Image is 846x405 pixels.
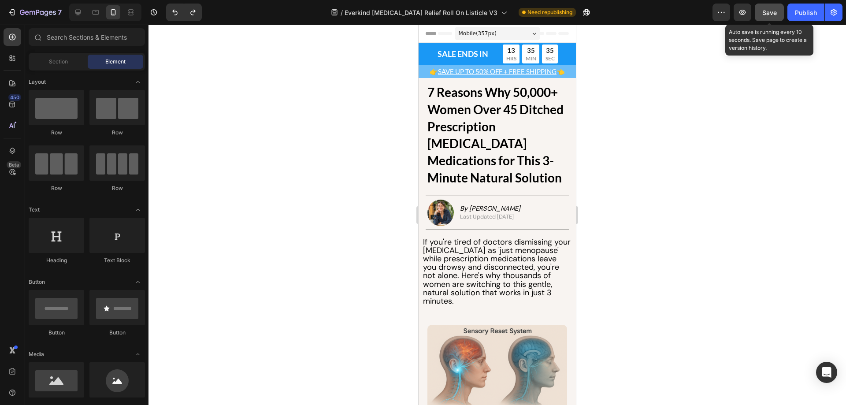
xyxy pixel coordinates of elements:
p: 7 [58,7,62,18]
div: Heading [29,256,84,264]
div: Open Intercom Messenger [816,362,837,383]
div: 450 [8,94,21,101]
div: Button [29,329,84,337]
div: Publish [795,8,817,17]
span: Toggle open [131,75,145,89]
span: Save [762,9,777,16]
span: Toggle open [131,203,145,217]
div: Text Block [89,256,145,264]
div: Beta [7,161,21,168]
span: Everkind [MEDICAL_DATA] Relief Roll On Listicle V3 [345,8,497,17]
span: Section [49,58,68,66]
span: / [341,8,343,17]
span: Toggle open [131,347,145,361]
span: Text [29,206,40,214]
button: 7 [4,4,66,21]
div: Row [29,184,84,192]
iframe: Design area [419,25,576,405]
div: Row [29,129,84,137]
div: Button [89,329,145,337]
span: Button [29,278,45,286]
div: Undo/Redo [166,4,202,21]
button: Publish [787,4,824,21]
input: Search Sections & Elements [29,28,145,46]
span: Need republishing [527,8,572,16]
div: Row [89,184,145,192]
span: Toggle open [131,275,145,289]
span: Element [105,58,126,66]
button: Save [755,4,784,21]
span: Layout [29,78,46,86]
div: Row [89,129,145,137]
img: gempages_557103489201734849-3d4bb44a-0cb6-4d9e-8cd6-0d1a177d0657.png [9,300,148,393]
span: Media [29,350,44,358]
